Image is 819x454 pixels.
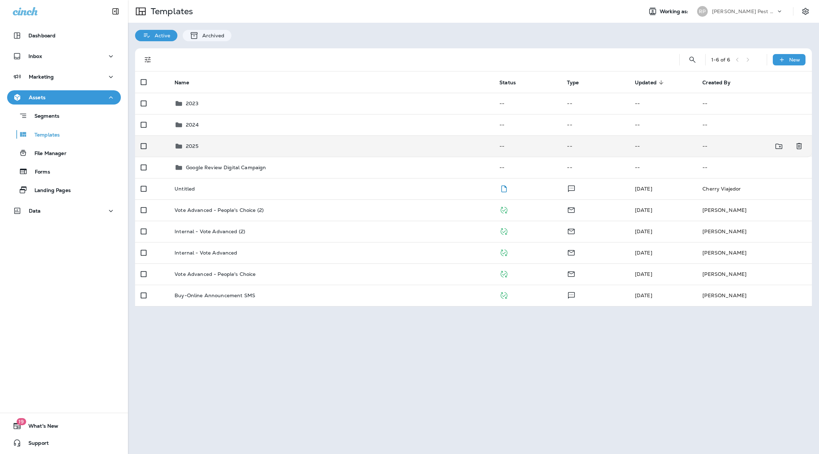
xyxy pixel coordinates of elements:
p: 2024 [186,122,199,128]
td: Cherry Viajedor [697,178,812,199]
p: Marketing [29,74,54,80]
td: -- [494,93,561,114]
p: Templates [27,132,60,139]
div: 1 - 6 of 6 [711,57,730,63]
span: Published [499,249,508,255]
div: RP [697,6,708,17]
td: [PERSON_NAME] [697,263,812,285]
p: 2023 [186,101,198,106]
span: Published [499,228,508,234]
p: Internal - Vote Advanced (2) [175,229,245,234]
button: Delete [792,139,806,154]
p: File Manager [27,150,66,157]
span: Published [499,270,508,277]
button: Settings [799,5,812,18]
button: Dashboard [7,28,121,43]
p: Archived [199,33,224,38]
button: Filters [141,53,155,67]
p: Landing Pages [27,187,71,194]
button: Support [7,436,121,450]
td: -- [629,114,697,135]
button: Templates [7,127,121,142]
td: -- [561,157,629,178]
td: -- [494,157,561,178]
p: Buy-Online Announcement SMS [175,293,255,298]
span: Victoria Turpin [635,207,652,213]
button: Search Templates [685,53,700,67]
td: -- [629,157,697,178]
button: File Manager [7,145,121,160]
span: Status [499,80,516,86]
span: Name [175,79,198,86]
span: Email [567,249,576,255]
td: -- [629,93,697,114]
button: Forms [7,164,121,179]
span: Victoria Turpin [635,250,652,256]
span: Created By [702,79,739,86]
span: Support [21,440,49,449]
button: Segments [7,108,121,123]
button: Landing Pages [7,182,121,197]
span: Email [567,228,576,234]
span: What's New [21,423,58,432]
p: Data [29,208,41,214]
td: -- [494,114,561,135]
span: Type [567,80,579,86]
button: Collapse Sidebar [106,4,125,18]
span: Victoria Turpin [635,271,652,277]
p: Vote Advanced - People's Choice [175,271,256,277]
p: New [789,57,800,63]
td: -- [697,135,778,157]
p: Assets [29,95,45,100]
td: -- [697,157,812,178]
span: Victoria Turpin [635,292,652,299]
button: 19What's New [7,419,121,433]
p: Inbox [28,53,42,59]
span: Text [567,292,576,298]
td: -- [697,93,812,114]
p: Segments [27,113,59,120]
span: Published [499,292,508,298]
p: Templates [148,6,193,17]
button: Data [7,204,121,218]
td: -- [561,114,629,135]
td: -- [561,135,629,157]
p: Untitled [175,186,195,192]
p: 2025 [186,143,198,149]
p: Dashboard [28,33,55,38]
p: Forms [28,169,50,176]
span: 19 [16,418,26,425]
td: -- [494,135,561,157]
td: -- [697,114,812,135]
span: Status [499,79,525,86]
span: Text [567,185,576,191]
span: Published [499,206,508,213]
td: -- [629,135,697,157]
span: Email [567,206,576,213]
span: Updated [635,79,666,86]
p: Google Review Digital Campaign [186,165,266,170]
td: [PERSON_NAME] [697,242,812,263]
button: Marketing [7,70,121,84]
td: [PERSON_NAME] [697,199,812,221]
span: Email [567,270,576,277]
td: [PERSON_NAME] [697,285,812,306]
p: Active [151,33,170,38]
p: [PERSON_NAME] Pest Solutions [712,9,776,14]
span: Victoria Turpin [635,228,652,235]
span: Created By [702,80,730,86]
td: -- [561,93,629,114]
span: Working as: [660,9,690,15]
span: Type [567,79,588,86]
p: Internal - Vote Advanced [175,250,237,256]
span: Cherry Viajedor [635,186,652,192]
button: Inbox [7,49,121,63]
button: Assets [7,90,121,105]
button: Move to folder [772,139,786,154]
span: Name [175,80,189,86]
p: Vote Advanced - People's Choice (2) [175,207,264,213]
span: Draft [499,185,508,191]
td: [PERSON_NAME] [697,221,812,242]
span: Updated [635,80,657,86]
